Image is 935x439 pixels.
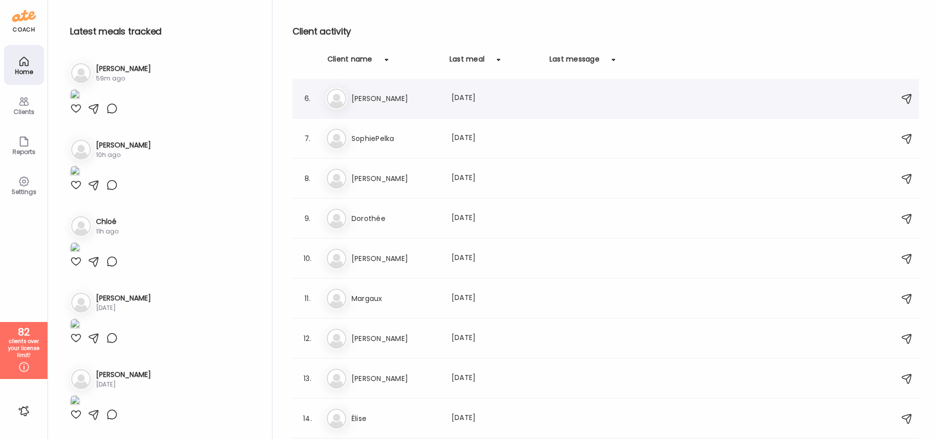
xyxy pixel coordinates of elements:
[71,292,91,312] img: bg-avatar-default.svg
[96,380,151,389] div: [DATE]
[96,63,151,74] h3: [PERSON_NAME]
[326,408,346,428] img: bg-avatar-default.svg
[326,288,346,308] img: bg-avatar-default.svg
[326,248,346,268] img: bg-avatar-default.svg
[549,54,599,70] div: Last message
[351,92,439,104] h3: [PERSON_NAME]
[71,369,91,389] img: bg-avatar-default.svg
[96,369,151,380] h3: [PERSON_NAME]
[301,372,313,384] div: 13.
[301,332,313,344] div: 12.
[3,338,44,359] div: clients over your license limit!
[96,303,151,312] div: [DATE]
[96,227,118,236] div: 11h ago
[70,165,80,179] img: images%2FnvWxuXTXzxRcyFaUCMyhPOK0x0o1%2F6hHCbENqOA8czDaWTZAr%2FdeVOOpdpbWE7oFiR8G79_1080
[70,395,80,408] img: images%2FPN2q0RvIUFegDMcQvJjGIQekuOh2%2FefjsKhlHAzbPIQWfKTUk%2FTb9cgP1xdLfRQ2tgvdF8_1080
[292,24,919,39] h2: Client activity
[96,150,151,159] div: 10h ago
[70,89,80,102] img: images%2Fr3UDobhDE6fGihyDmNiUCAKtso62%2FbcFSfe0lkRDHYx4TSIbK%2FIyKP7O1YEhRUQl6M8fgh_1080
[451,212,539,224] div: [DATE]
[351,412,439,424] h3: Élise
[301,292,313,304] div: 11.
[451,412,539,424] div: [DATE]
[327,54,372,70] div: Client name
[96,293,151,303] h3: [PERSON_NAME]
[351,332,439,344] h3: [PERSON_NAME]
[451,372,539,384] div: [DATE]
[301,412,313,424] div: 14.
[6,188,42,195] div: Settings
[326,128,346,148] img: bg-avatar-default.svg
[71,63,91,83] img: bg-avatar-default.svg
[301,252,313,264] div: 10.
[71,216,91,236] img: bg-avatar-default.svg
[351,252,439,264] h3: [PERSON_NAME]
[301,92,313,104] div: 6.
[326,88,346,108] img: bg-avatar-default.svg
[326,328,346,348] img: bg-avatar-default.svg
[301,132,313,144] div: 7.
[70,24,256,39] h2: Latest meals tracked
[451,92,539,104] div: [DATE]
[6,148,42,155] div: Reports
[451,292,539,304] div: [DATE]
[301,172,313,184] div: 8.
[12,25,35,34] div: coach
[3,326,44,338] div: 82
[351,132,439,144] h3: SophiePelka
[96,216,118,227] h3: Chloé
[326,208,346,228] img: bg-avatar-default.svg
[326,368,346,388] img: bg-avatar-default.svg
[449,54,484,70] div: Last meal
[351,212,439,224] h3: Dorothée
[70,318,80,332] img: images%2FSTJJIIzG8kRIKjgmCNPxAmMzBPr2%2FQ1sLGJHiiTl9K4aEJAVJ%2FTROTSjqZ73zfQTq4ayGc_1080
[326,168,346,188] img: bg-avatar-default.svg
[70,242,80,255] img: images%2F4ymMpFDBh2dgyADT3ucLHo49PHE3%2Fq8bQ21uJPTcI3hQmhpUe%2FRGraUk9YOO5AcA2jhesU_1080
[71,139,91,159] img: bg-avatar-default.svg
[351,372,439,384] h3: [PERSON_NAME]
[6,68,42,75] div: Home
[451,132,539,144] div: [DATE]
[96,140,151,150] h3: [PERSON_NAME]
[351,292,439,304] h3: Margaux
[12,8,36,24] img: ate
[6,108,42,115] div: Clients
[451,252,539,264] div: [DATE]
[301,212,313,224] div: 9.
[451,172,539,184] div: [DATE]
[96,74,151,83] div: 59m ago
[351,172,439,184] h3: [PERSON_NAME]
[451,332,539,344] div: [DATE]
